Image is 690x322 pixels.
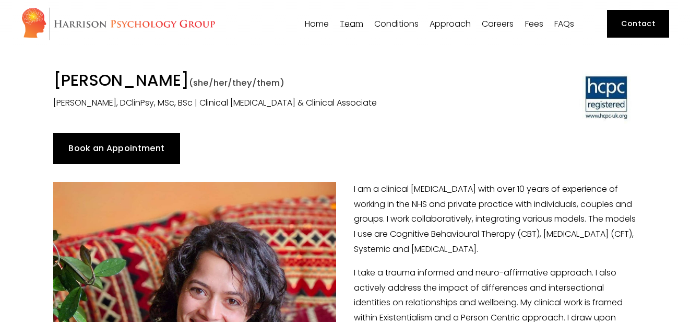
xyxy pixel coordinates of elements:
span: Approach [430,20,471,28]
img: Harrison Psychology Group [21,7,216,41]
a: folder dropdown [430,19,471,29]
p: [PERSON_NAME], DClinPsy, MSc, BSc | Clinical [MEDICAL_DATA] & Clinical Associate [53,96,486,111]
a: Home [305,19,329,29]
p: I am a clinical [MEDICAL_DATA] with over 10 years of experience of working in the NHS and private... [53,182,637,257]
a: FAQs [554,19,574,29]
a: Careers [482,19,514,29]
span: Team [340,20,363,28]
h1: [PERSON_NAME] [53,71,486,93]
a: folder dropdown [374,19,419,29]
a: Contact [607,10,669,38]
span: Conditions [374,20,419,28]
a: folder dropdown [340,19,363,29]
span: (she/her/they/them) [189,76,284,89]
a: Fees [525,19,543,29]
a: Book an Appointment [53,133,180,164]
